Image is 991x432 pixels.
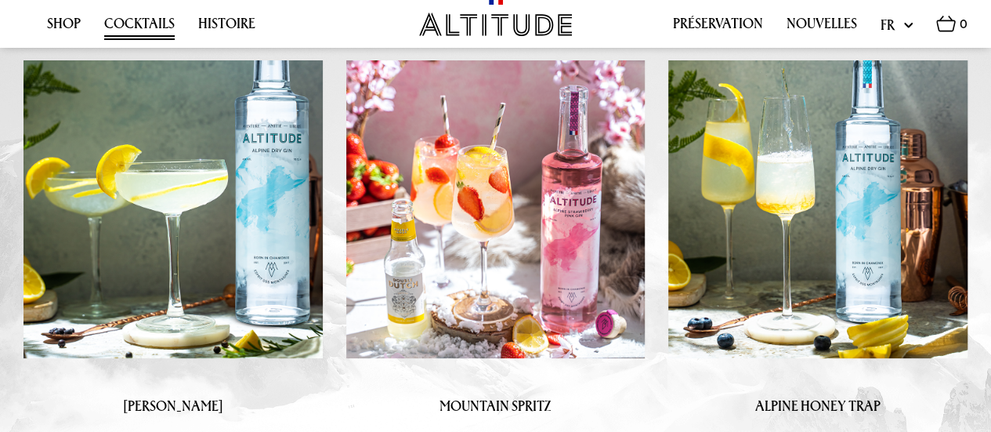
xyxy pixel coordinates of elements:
[104,16,175,40] a: Cocktails
[198,16,255,40] a: Histoire
[123,396,223,416] strong: [PERSON_NAME]
[787,16,857,40] a: Nouvelles
[419,13,572,36] img: Altitude Gin
[936,16,956,32] img: Basket
[439,396,552,416] strong: MOUNTAIN SPRITZ
[47,16,81,40] a: Shop
[673,16,763,40] a: Préservation
[755,396,881,416] strong: ALPINE HONEY TRAP
[936,16,967,41] a: 0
